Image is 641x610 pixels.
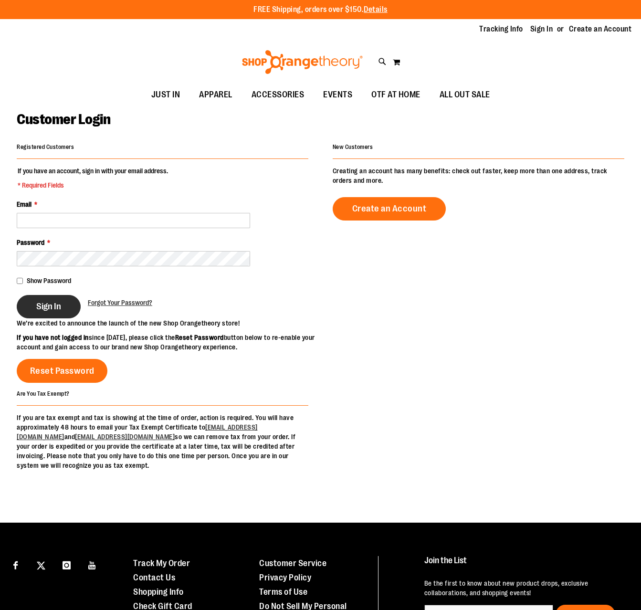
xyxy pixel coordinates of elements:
span: Customer Login [17,111,110,127]
img: Shop Orangetheory [241,50,364,74]
strong: Registered Customers [17,144,74,150]
span: OTF AT HOME [371,84,420,105]
legend: If you have an account, sign in with your email address. [17,166,169,190]
img: Twitter [37,561,45,570]
span: Reset Password [30,366,95,376]
span: APPAREL [199,84,232,105]
button: Sign In [17,295,81,318]
span: EVENTS [323,84,352,105]
a: Visit our Facebook page [7,556,24,573]
strong: If you have not logged in [17,334,89,341]
a: Reset Password [17,359,107,383]
p: Creating an account has many benefits: check out faster, keep more than one address, track orders... [333,166,624,185]
a: Visit our X page [33,556,50,573]
a: Create an Account [569,24,632,34]
a: [EMAIL_ADDRESS][DOMAIN_NAME] [75,433,175,441]
p: FREE Shipping, orders over $150. [253,4,388,15]
span: Email [17,200,32,208]
span: ALL OUT SALE [440,84,490,105]
strong: Are You Tax Exempt? [17,390,70,397]
p: Be the first to know about new product drops, exclusive collaborations, and shopping events! [424,578,624,598]
strong: Reset Password [175,334,224,341]
span: JUST IN [151,84,180,105]
a: Details [364,5,388,14]
a: Contact Us [133,573,175,582]
span: Create an Account [352,203,427,214]
p: We’re excited to announce the launch of the new Shop Orangetheory store! [17,318,321,328]
a: Visit our Youtube page [84,556,101,573]
span: * Required Fields [18,180,168,190]
a: Privacy Policy [259,573,311,582]
a: Sign In [530,24,553,34]
a: Shopping Info [133,587,184,597]
strong: New Customers [333,144,373,150]
a: Visit our Instagram page [58,556,75,573]
a: Terms of Use [259,587,307,597]
a: Forgot Your Password? [88,298,152,307]
span: Password [17,239,44,246]
p: since [DATE], please click the button below to re-enable your account and gain access to our bran... [17,333,321,352]
a: Customer Service [259,558,326,568]
span: Sign In [36,301,61,312]
p: If you are tax exempt and tax is showing at the time of order, action is required. You will have ... [17,413,308,470]
span: Forgot Your Password? [88,299,152,306]
a: Create an Account [333,197,446,221]
span: Show Password [27,277,71,284]
a: Track My Order [133,558,190,568]
h4: Join the List [424,556,624,574]
span: ACCESSORIES [252,84,305,105]
a: Tracking Info [479,24,523,34]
